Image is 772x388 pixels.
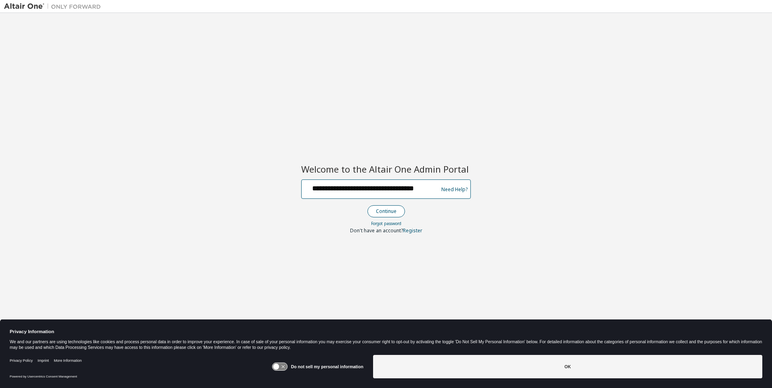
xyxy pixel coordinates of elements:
span: Don't have an account? [350,227,403,234]
a: Forgot password [371,221,401,226]
img: Altair One [4,2,105,10]
a: Register [403,227,422,234]
a: Need Help? [441,189,468,190]
button: Continue [367,205,405,217]
h2: Welcome to the Altair One Admin Portal [301,163,471,175]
